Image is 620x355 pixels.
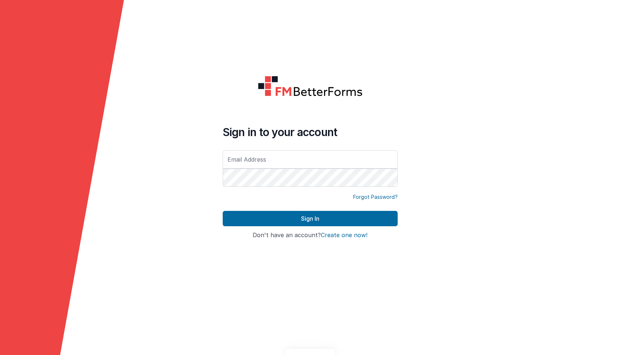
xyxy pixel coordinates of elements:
input: Email Address [223,150,398,169]
button: Create one now! [321,232,367,239]
h4: Don't have an account? [223,232,398,239]
h4: Sign in to your account [223,126,398,139]
button: Sign In [223,211,398,226]
a: Forgot Password? [353,193,398,201]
